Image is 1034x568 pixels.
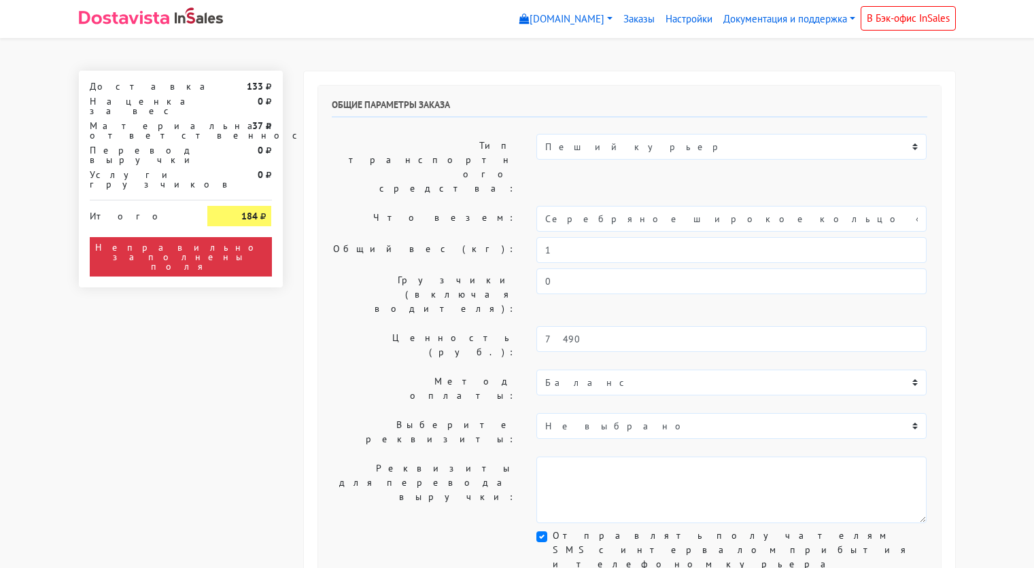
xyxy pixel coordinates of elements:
strong: 184 [241,210,258,222]
img: Dostavista - срочная курьерская служба доставки [79,11,169,24]
a: Документация и поддержка [718,6,861,33]
div: Наценка за вес [80,96,198,116]
div: Доставка [80,82,198,91]
label: Общий вес (кг): [322,237,527,263]
a: [DOMAIN_NAME] [514,6,618,33]
label: Грузчики (включая водителя): [322,268,527,321]
div: Перевод выручки [80,145,198,164]
strong: 0 [258,144,263,156]
h6: Общие параметры заказа [332,99,927,118]
label: Ценность (руб.): [322,326,527,364]
strong: 0 [258,95,263,107]
strong: 37 [252,120,263,132]
div: Итого [90,206,188,221]
label: Выберите реквизиты: [322,413,527,451]
img: InSales [175,7,224,24]
a: Настройки [660,6,718,33]
div: Материальная ответственность [80,121,198,140]
label: Реквизиты для перевода выручки: [322,457,527,523]
label: Что везем: [322,206,527,232]
div: Услуги грузчиков [80,170,198,189]
strong: 133 [247,80,263,92]
label: Тип транспортного средства: [322,134,527,200]
div: Неправильно заполнены поля [90,237,272,277]
strong: 0 [258,168,263,181]
a: В Бэк-офис InSales [861,6,956,31]
a: Заказы [618,6,660,33]
label: Метод оплаты: [322,370,527,408]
